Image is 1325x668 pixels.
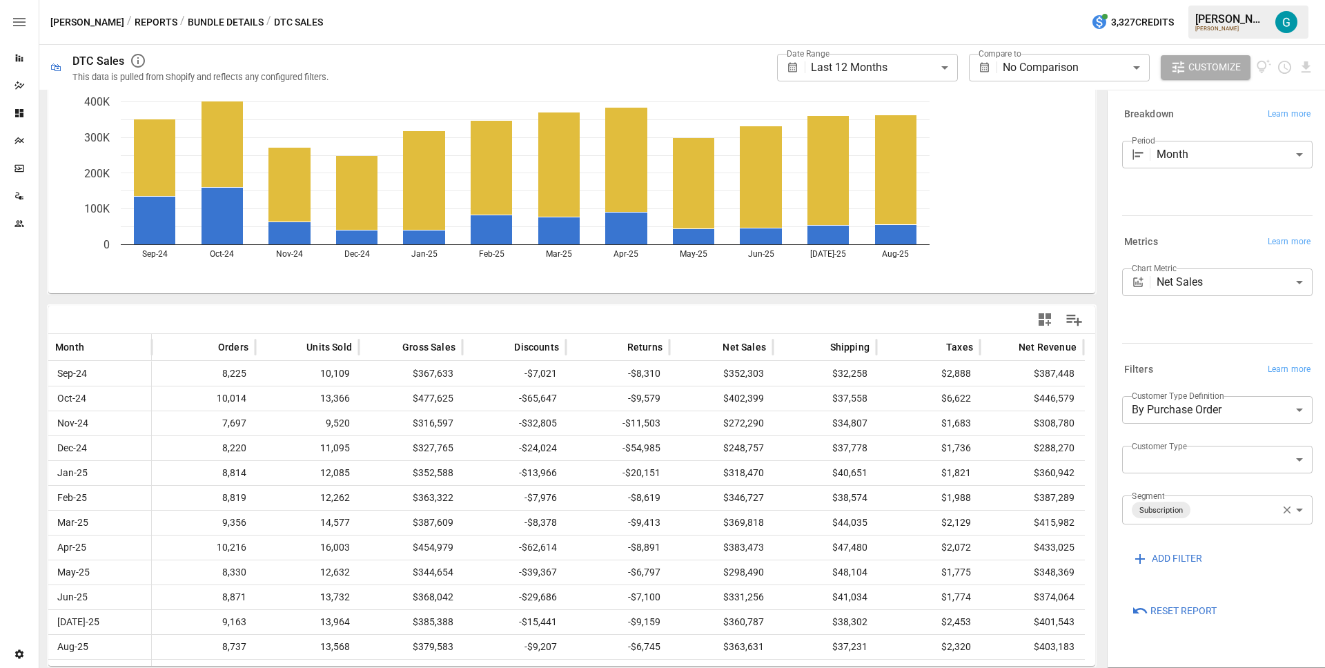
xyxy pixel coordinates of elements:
[159,362,248,386] span: 8,225
[883,585,973,609] span: $1,774
[55,635,144,659] span: Aug-25
[1132,135,1155,146] label: Period
[883,411,973,435] span: $1,683
[84,167,110,180] text: 200K
[366,362,455,386] span: $367,633
[780,386,870,411] span: $37,558
[723,340,766,354] span: Net Sales
[780,635,870,659] span: $37,231
[1124,235,1158,250] h6: Metrics
[469,585,559,609] span: -$29,686
[987,362,1077,386] span: $387,448
[573,486,662,510] span: -$8,619
[1161,55,1250,80] button: Customize
[366,585,455,609] span: $368,042
[142,249,168,259] text: Sep-24
[55,585,144,609] span: Jun-25
[262,386,352,411] span: 13,366
[1195,26,1267,32] div: [PERSON_NAME]
[135,14,177,31] button: Reports
[883,536,973,560] span: $2,072
[55,362,144,386] span: Sep-24
[262,560,352,584] span: 12,632
[676,362,766,386] span: $352,303
[676,386,766,411] span: $402,399
[1122,396,1313,424] div: By Purchase Order
[780,610,870,634] span: $38,302
[780,560,870,584] span: $48,104
[262,411,352,435] span: 9,520
[210,249,234,259] text: Oct-24
[366,610,455,634] span: $385,388
[159,436,248,460] span: 8,220
[998,337,1017,357] button: Sort
[48,45,1085,293] svg: A chart.
[469,411,559,435] span: -$32,805
[50,14,124,31] button: [PERSON_NAME]
[266,14,271,31] div: /
[262,436,352,460] span: 11,095
[883,386,973,411] span: $6,622
[262,362,352,386] span: 10,109
[780,411,870,435] span: $34,807
[514,340,559,354] span: Discounts
[1059,304,1090,335] button: Manage Columns
[748,249,774,259] text: Jun-25
[676,585,766,609] span: $331,256
[55,536,144,560] span: Apr-25
[573,436,662,460] span: -$54,985
[1267,3,1306,41] button: Gavin Acres
[1122,547,1212,571] button: ADD FILTER
[780,585,870,609] span: $41,034
[780,461,870,485] span: $40,651
[987,461,1077,485] span: $360,942
[50,61,61,74] div: 🛍
[159,486,248,510] span: 8,819
[1268,108,1311,121] span: Learn more
[676,610,766,634] span: $360,787
[469,386,559,411] span: -$65,647
[573,536,662,560] span: -$8,891
[1086,10,1179,35] button: 3,327Credits
[366,635,455,659] span: $379,583
[1134,502,1188,518] span: Subscription
[159,461,248,485] span: 8,814
[883,461,973,485] span: $1,821
[987,560,1077,584] span: $348,369
[366,511,455,535] span: $387,609
[344,249,370,259] text: Dec-24
[1256,55,1272,80] button: View documentation
[573,411,662,435] span: -$11,503
[84,95,110,108] text: 400K
[84,131,110,144] text: 300K
[573,362,662,386] span: -$8,310
[1268,363,1311,377] span: Learn more
[366,461,455,485] span: $352,588
[883,610,973,634] span: $2,453
[262,511,352,535] span: 14,577
[987,536,1077,560] span: $433,025
[627,340,662,354] span: Returns
[469,461,559,485] span: -$13,966
[614,249,638,259] text: Apr-25
[1124,362,1153,377] h6: Filters
[469,436,559,460] span: -$24,024
[1150,602,1217,620] span: Reset Report
[366,560,455,584] span: $344,654
[159,635,248,659] span: 8,737
[987,610,1077,634] span: $401,543
[1003,54,1149,81] div: No Comparison
[925,337,945,357] button: Sort
[573,511,662,535] span: -$9,413
[546,249,572,259] text: Mar-25
[1111,14,1174,31] span: 3,327 Credits
[573,610,662,634] span: -$9,159
[946,340,973,354] span: Taxes
[366,411,455,435] span: $316,597
[262,585,352,609] span: 13,732
[1124,107,1174,122] h6: Breakdown
[55,610,144,634] span: [DATE]-25
[1132,490,1164,502] label: Segment
[676,411,766,435] span: $272,290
